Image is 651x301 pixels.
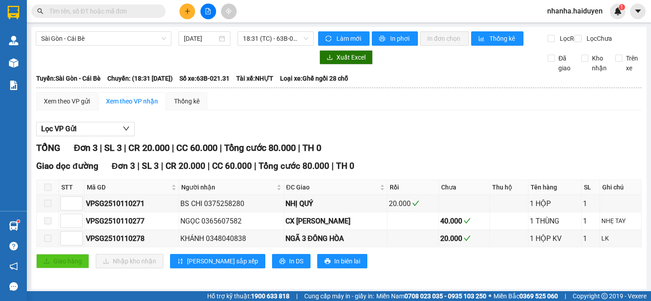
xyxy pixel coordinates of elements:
[600,180,642,195] th: Ghi chú
[588,53,610,73] span: Kho nhận
[41,123,77,134] span: Lọc VP Gửi
[86,215,177,227] div: VPSG2510110277
[464,235,471,242] span: check
[280,73,348,83] span: Loại xe: Ghế ngồi 28 chỗ
[180,198,282,209] div: BS CHI 0375258280
[9,81,18,90] img: solution-icon
[334,256,360,266] span: In biên lai
[142,161,159,171] span: SL 3
[208,161,210,171] span: |
[17,220,20,223] sup: 1
[106,96,158,106] div: Xem theo VP nhận
[9,242,18,250] span: question-circle
[285,198,386,209] div: NHỊ QUÝ
[172,142,174,153] span: |
[180,233,282,244] div: KHÁNH 0348040838
[112,161,136,171] span: Đơn 3
[583,198,598,209] div: 1
[272,254,311,268] button: printerIn DS
[286,182,379,192] span: ĐC Giao
[327,54,333,61] span: download
[243,32,308,45] span: 18:31 (TC) - 63B-021.31
[540,5,610,17] span: nhanha.haiduyen
[304,291,374,301] span: Cung cấp máy in - giấy in:
[104,142,122,153] span: SL 3
[601,216,640,226] div: NHẸ TAY
[319,50,373,64] button: downloadXuất Excel
[387,180,438,195] th: Rồi
[179,4,195,19] button: plus
[583,34,613,43] span: Lọc Chưa
[123,125,130,132] span: down
[634,7,642,15] span: caret-down
[298,142,300,153] span: |
[420,31,469,46] button: In đơn chọn
[36,254,89,268] button: uploadGiao hàng
[620,4,623,10] span: 1
[622,53,642,73] span: Trên xe
[177,258,183,265] span: sort-ascending
[187,256,258,266] span: [PERSON_NAME] sắp xếp
[494,291,558,301] span: Miền Bắc
[200,4,216,19] button: file-add
[9,282,18,291] span: message
[85,230,179,247] td: VPSG2510110278
[404,292,486,300] strong: 0708 023 035 - 0935 103 250
[184,8,191,14] span: plus
[279,258,285,265] span: printer
[220,142,222,153] span: |
[379,35,387,43] span: printer
[389,198,437,209] div: 20.000
[325,35,333,43] span: sync
[583,215,598,227] div: 1
[336,34,362,43] span: Làm mới
[285,215,386,227] div: CX [PERSON_NAME]
[96,254,163,268] button: downloadNhập kho nhận
[614,7,622,15] img: icon-new-feature
[107,73,173,83] span: Chuyến: (18:31 [DATE])
[86,198,177,209] div: VPSG2510110271
[296,291,298,301] span: |
[318,31,370,46] button: syncLàm mới
[236,73,273,83] span: Tài xế: NHỰT
[161,161,163,171] span: |
[489,294,491,298] span: ⚪️
[137,161,140,171] span: |
[174,96,200,106] div: Thống kê
[100,142,102,153] span: |
[412,200,419,207] span: check
[36,75,101,82] b: Tuyến: Sài Gòn - Cái Bè
[85,195,179,212] td: VPSG2510110271
[478,35,486,43] span: bar-chart
[565,291,566,301] span: |
[86,233,177,244] div: VPSG2510110278
[439,180,490,195] th: Chưa
[471,31,523,46] button: bar-chartThống kê
[530,215,580,227] div: 1 THÙNG
[528,180,582,195] th: Tên hàng
[332,161,334,171] span: |
[36,161,98,171] span: Giao dọc đường
[336,52,366,62] span: Xuất Excel
[226,8,232,14] span: aim
[74,142,98,153] span: Đơn 3
[259,161,329,171] span: Tổng cước 80.000
[254,161,256,171] span: |
[302,142,321,153] span: TH 0
[36,122,135,136] button: Lọc VP Gửi
[184,34,217,43] input: 11/10/2025
[490,180,528,195] th: Thu hộ
[41,32,166,45] span: Sài Gòn - Cái Bè
[372,31,418,46] button: printerIn phơi
[166,161,205,171] span: CR 20.000
[390,34,411,43] span: In phơi
[583,233,598,244] div: 1
[181,182,275,192] span: Người nhận
[207,291,289,301] span: Hỗ trợ kỹ thuật:
[224,142,296,153] span: Tổng cước 80.000
[440,233,488,244] div: 20.000
[205,8,211,14] span: file-add
[464,217,471,224] span: check
[128,142,170,153] span: CR 20.000
[619,4,625,10] sup: 1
